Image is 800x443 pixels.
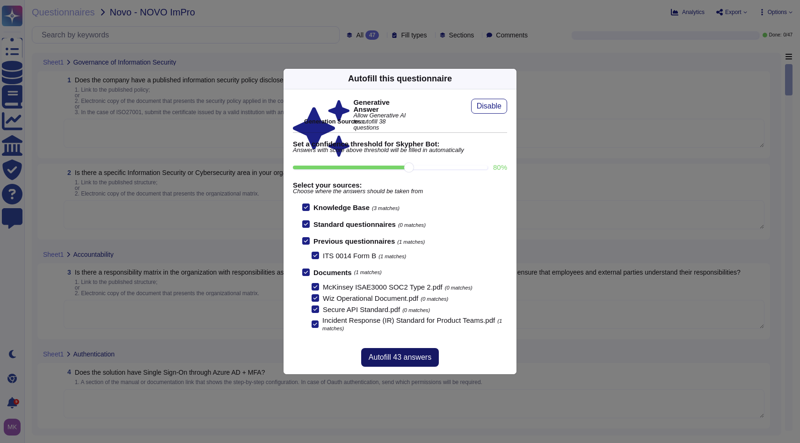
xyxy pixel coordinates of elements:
span: Incident Response (IR) Standard for Product Teams.pdf [322,316,495,324]
b: Knowledge Base [313,203,370,211]
span: ITS 0014 Form B [323,252,376,260]
span: (1 matches) [397,239,425,245]
span: (0 matches) [421,296,448,302]
button: Autofill 43 answers [361,348,439,367]
b: Select your sources: [293,182,507,189]
span: McKinsey ISAE3000 SOC2 Type 2.pdf [323,283,443,291]
span: (3 matches) [372,205,400,211]
span: (1 matches) [378,254,406,259]
span: Secure API Standard.pdf [323,305,400,313]
b: Generative Answer [353,99,410,113]
b: Previous questionnaires [313,237,395,245]
label: 80 % [493,164,507,171]
span: Autofill 43 answers [369,354,431,361]
span: Answers with score above threshold will be filled in automatically [293,147,507,153]
span: (1 matches) [354,270,382,275]
span: (1 matches) [322,318,502,331]
span: Disable [477,102,502,110]
div: Autofill this questionnaire [348,73,452,85]
span: Allow Generative AI to autofill 38 questions [353,113,410,131]
span: Choose where the answers should be taken from [293,189,507,195]
b: Generation Sources : [304,118,364,125]
span: (0 matches) [398,222,426,228]
b: Standard questionnaires [313,220,396,228]
span: Wiz Operational Document.pdf [323,294,418,302]
b: Documents [313,269,352,276]
span: (0 matches) [402,307,430,313]
span: (0 matches) [445,285,473,290]
b: Set a confidence threshold for Skypher Bot: [293,140,507,147]
button: Disable [471,99,507,114]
